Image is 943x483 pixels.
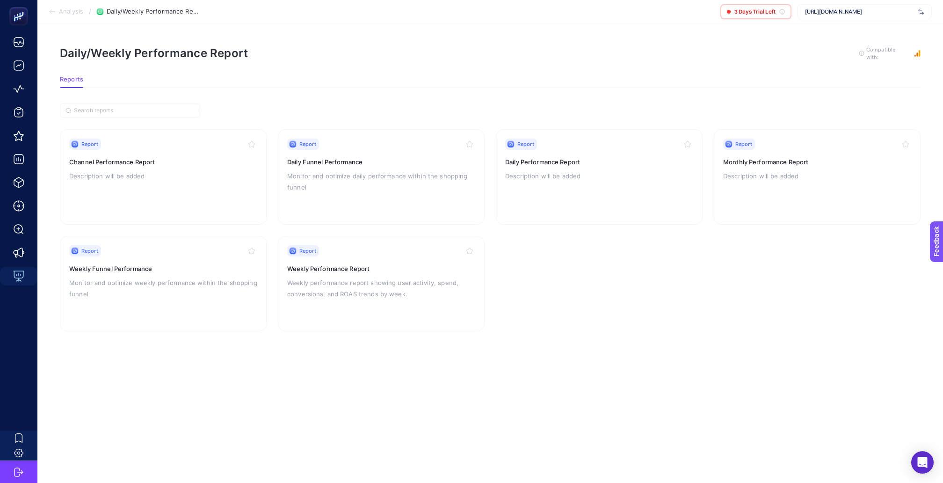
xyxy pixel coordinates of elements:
h3: Monthly Performance Report [723,157,911,167]
h3: Channel Performance Report [69,157,257,167]
p: Monitor and optimize weekly performance within the shopping funnel [69,277,257,300]
a: ReportMonthly Performance ReportDescription will be added [714,129,921,225]
div: Open Intercom Messenger [911,451,934,474]
a: ReportDaily Performance ReportDescription will be added [496,129,703,225]
p: Weekly performance report showing user activity, spend, conversions, and ROAS trends by week. [287,277,475,300]
p: Monitor and optimize daily performance within the shopping funnel [287,170,475,193]
p: Description will be added [505,170,693,182]
span: [URL][DOMAIN_NAME] [805,8,914,15]
span: Report [517,140,534,148]
span: Report [299,140,316,148]
a: ReportDaily Funnel PerformanceMonitor and optimize daily performance within the shopping funnel [278,129,485,225]
h3: Daily Funnel Performance [287,157,475,167]
h3: Weekly Performance Report [287,264,475,273]
span: Report [735,140,752,148]
span: Feedback [6,3,36,10]
a: ReportWeekly Performance ReportWeekly performance report showing user activity, spend, conversion... [278,236,485,331]
span: Report [81,247,98,255]
p: Description will be added [69,170,257,182]
p: Description will be added [723,170,911,182]
input: Search [74,107,195,114]
a: ReportChannel Performance ReportDescription will be added [60,129,267,225]
h3: Daily Performance Report [505,157,693,167]
button: Reports [60,76,83,88]
span: Daily/Weekly Performance Report [107,8,200,15]
span: Analysis [59,8,83,15]
span: Compatible with: [866,46,908,61]
span: 3 Days Trial Left [734,8,776,15]
span: Reports [60,76,83,83]
span: Report [299,247,316,255]
span: Report [81,140,98,148]
h3: Weekly Funnel Performance [69,264,257,273]
a: ReportWeekly Funnel PerformanceMonitor and optimize weekly performance within the shopping funnel [60,236,267,331]
h1: Daily/Weekly Performance Report [60,46,248,60]
img: svg%3e [918,7,924,16]
span: / [89,7,91,15]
